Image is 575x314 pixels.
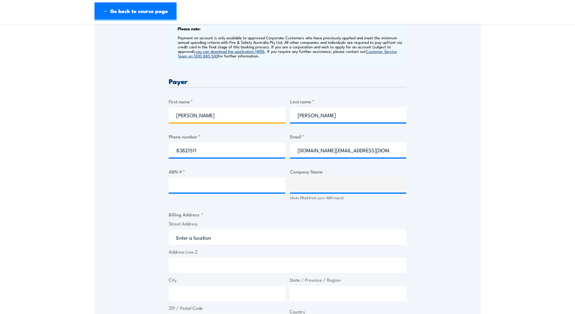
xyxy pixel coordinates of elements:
label: ABN # [169,168,285,175]
b: Please note: [178,25,200,31]
label: Address Line 2 [169,248,406,255]
label: Company Name [290,168,407,175]
label: Last name [290,98,407,105]
label: ZIP / Postal Code [169,305,286,312]
h3: Payer [169,78,406,85]
a: you can download the application HERE [196,48,265,54]
label: First name [169,98,285,105]
label: State / Province / Region [289,277,407,283]
a: Customer Service Team on 1300 885 530 [178,48,397,58]
label: Phone number [169,133,285,140]
div: (Auto filled from your ABN input) [290,195,407,201]
legend: Billing Address [169,211,203,218]
input: Enter a location [169,230,406,245]
a: ← Go back to course page [94,2,177,21]
label: Email [290,133,407,140]
label: City [169,277,286,283]
p: Payment on account is only available to approved Corporate Customers who have previously applied ... [178,35,405,58]
label: Street Address [169,220,406,227]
